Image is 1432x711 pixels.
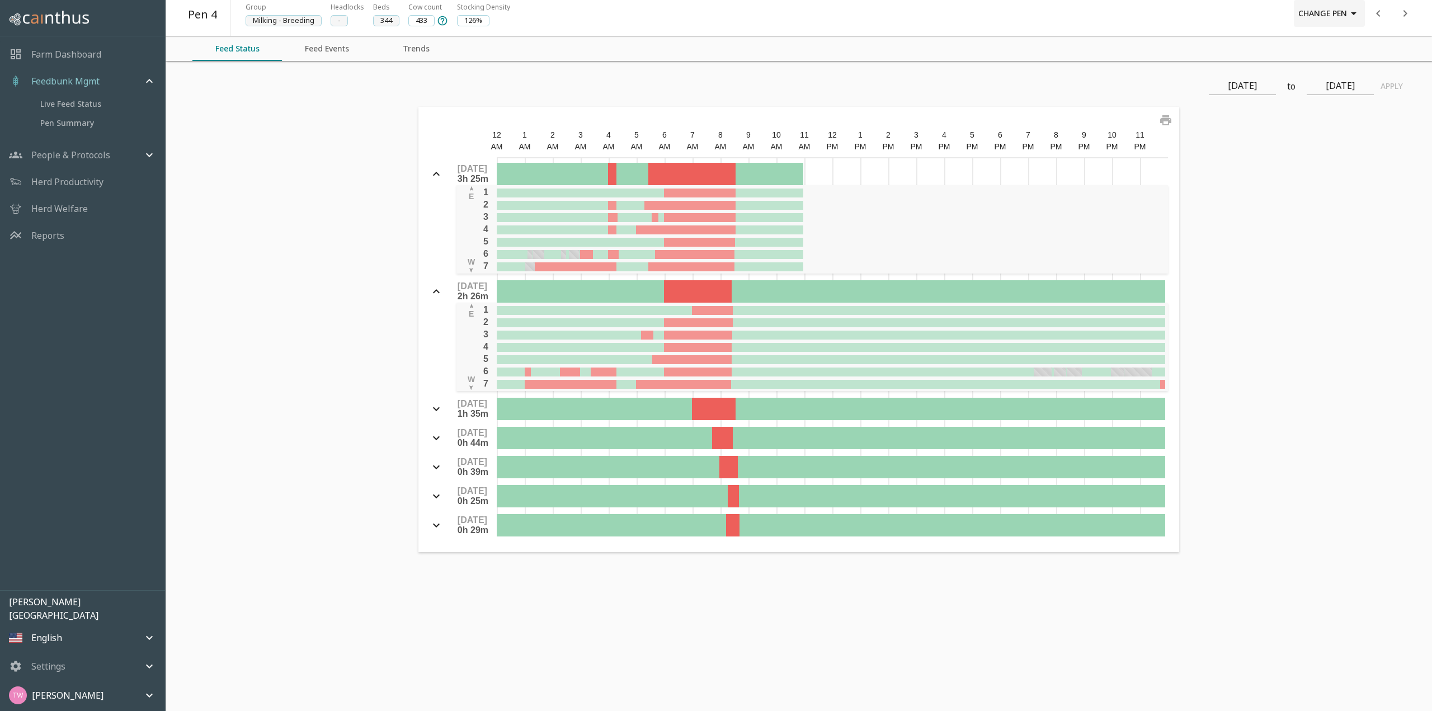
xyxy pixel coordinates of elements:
span: Beds [373,2,390,12]
span: 433 [409,15,434,26]
span: 4 [483,342,488,351]
span: - [331,15,347,26]
a: Herd Welfare [31,202,88,215]
div: 9 [1070,129,1098,141]
div: 4 [930,129,958,141]
a: Farm Dashboard [31,48,101,61]
span: Milking - Breeding [246,15,321,26]
span: AM [603,142,615,151]
div: E [468,303,475,320]
div: 5 [958,129,986,141]
span: 7 [483,261,488,271]
span: [DATE] [458,399,487,408]
div: 6 [986,129,1014,141]
div: W [468,374,475,391]
div: 2 [539,129,567,141]
span: [DATE] [458,164,487,173]
span: 3h 25m [458,174,488,183]
span: 5 [483,237,488,246]
div: 8 [1042,129,1070,141]
span: PM [911,142,922,151]
div: 12 [818,129,846,141]
button: Feed Events [282,36,371,61]
span: AM [771,142,783,151]
span: 2h 26m [458,291,488,301]
p: [PERSON_NAME] [32,689,103,702]
p: English [31,631,62,644]
span: AM [575,142,587,151]
span: PM [855,142,866,151]
span: 3 [483,212,488,222]
div: 5 [623,129,651,141]
span: 1h 35m [458,409,488,418]
span: AM [547,142,559,151]
span: Stocking Density [457,2,510,12]
div: 1 [846,129,874,141]
span: [DATE] [458,281,487,291]
button: Feed Status [192,36,282,61]
span: 0h 39m [458,467,488,477]
span: 6 [483,366,488,376]
a: Herd Productivity [31,175,103,189]
div: 3 [567,129,595,141]
div: 11 [790,129,818,141]
input: Start Date [1209,77,1276,95]
span: AM [659,142,671,151]
div: 1 [511,129,539,141]
span: [DATE] [458,428,487,437]
span: 344 [374,15,399,26]
h5: Pen 4 [188,7,217,22]
div: 11 [1126,129,1154,141]
input: End Date [1307,77,1374,95]
span: Cow count [408,2,442,13]
button: print chart [1152,107,1179,134]
div: 7 [679,129,706,141]
div: 12 [483,129,511,141]
div: 4 [595,129,623,141]
span: AM [631,142,643,151]
span: 0h 44m [458,438,488,448]
div: 10 [762,129,790,141]
span: Pen Summary [40,117,156,129]
div: E [468,185,475,203]
div: 9 [734,129,762,141]
span: Headlocks [331,2,364,12]
span: PM [1134,142,1146,151]
div: W [468,256,475,274]
button: Trends [371,36,461,61]
span: 3 [483,329,488,339]
div: 2 [874,129,902,141]
span: Live Feed Status [40,98,156,110]
span: 1 [483,187,488,197]
img: b25a15c80cdc96ec993b749a7dd92629 [9,686,27,704]
p: to [1287,79,1296,93]
span: 0h 25m [458,496,488,506]
span: 126% [458,15,489,26]
span: [DATE] [458,515,487,525]
a: Reports [31,229,64,242]
span: PM [827,142,839,151]
span: 2 [483,200,488,209]
span: PM [967,142,978,151]
span: 6 [483,249,488,258]
span: PM [939,142,950,151]
span: AM [687,142,699,151]
span: AM [519,142,531,151]
span: 7 [483,379,488,388]
p: Settings [31,660,65,673]
span: [DATE] [458,486,487,496]
span: 0h 29m [458,525,488,535]
p: People & Protocols [31,148,110,162]
span: AM [491,142,503,151]
span: PM [883,142,894,151]
span: PM [1078,142,1090,151]
span: AM [799,142,811,151]
div: 10 [1098,129,1126,141]
span: PM [1023,142,1034,151]
span: PM [1106,142,1118,151]
div: 7 [1014,129,1042,141]
span: AM [715,142,727,151]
